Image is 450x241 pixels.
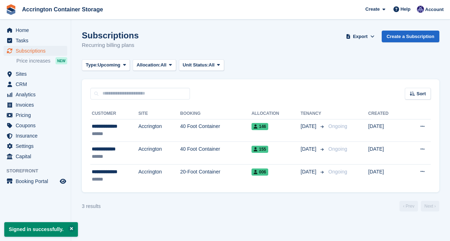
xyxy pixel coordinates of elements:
button: Type: Upcoming [82,59,130,71]
td: Accrington [138,164,180,187]
a: menu [4,110,67,120]
span: Invoices [16,100,58,110]
span: Coupons [16,120,58,130]
a: Accrington Container Storage [19,4,106,15]
span: Upcoming [98,61,121,69]
a: menu [4,79,67,89]
a: menu [4,36,67,45]
a: menu [4,100,67,110]
p: Signed in successfully. [4,222,78,237]
span: CRM [16,79,58,89]
button: Export [345,31,376,42]
td: [DATE] [368,119,404,142]
a: menu [4,25,67,35]
span: 155 [252,146,268,153]
span: [DATE] [301,145,318,153]
a: menu [4,90,67,100]
span: Pricing [16,110,58,120]
span: Subscriptions [16,46,58,56]
a: menu [4,176,67,186]
span: Account [425,6,444,13]
th: Allocation [252,108,301,119]
a: Create a Subscription [382,31,439,42]
td: 40 Foot Container [180,119,252,142]
span: Sort [417,90,426,97]
span: 146 [252,123,268,130]
td: [DATE] [368,164,404,187]
span: Tasks [16,36,58,45]
span: Capital [16,151,58,161]
img: Jacob Connolly [417,6,424,13]
span: Create [365,6,380,13]
td: 40 Foot Container [180,142,252,165]
div: NEW [55,57,67,64]
th: Tenancy [301,108,325,119]
span: Ongoing [328,123,347,129]
th: Created [368,108,404,119]
a: menu [4,69,67,79]
span: Help [401,6,411,13]
a: Preview store [59,177,67,186]
th: Booking [180,108,252,119]
a: menu [4,120,67,130]
p: Recurring billing plans [82,41,139,49]
a: Next [421,201,439,211]
div: 3 results [82,203,101,210]
a: Previous [399,201,418,211]
h1: Subscriptions [82,31,139,40]
td: [DATE] [368,142,404,165]
span: All [209,61,215,69]
span: Price increases [16,58,51,64]
span: Unit Status: [183,61,209,69]
a: menu [4,131,67,141]
span: [DATE] [301,123,318,130]
span: Sites [16,69,58,79]
a: Price increases NEW [16,57,67,65]
span: Ongoing [328,146,347,152]
button: Unit Status: All [179,59,224,71]
span: Ongoing [328,169,347,175]
a: menu [4,141,67,151]
img: stora-icon-8386f47178a22dfd0bd8f6a31ec36ba5ce8667c1dd55bd0f319d3a0aa187defe.svg [6,4,16,15]
span: Booking Portal [16,176,58,186]
span: Allocation: [137,61,160,69]
span: Storefront [6,167,71,175]
th: Customer [90,108,138,119]
td: Accrington [138,119,180,142]
span: 006 [252,168,268,176]
span: Settings [16,141,58,151]
span: Insurance [16,131,58,141]
a: menu [4,46,67,56]
span: Type: [86,61,98,69]
span: Home [16,25,58,35]
a: menu [4,151,67,161]
span: Export [353,33,367,40]
td: Accrington [138,142,180,165]
span: All [160,61,166,69]
th: Site [138,108,180,119]
td: 20-Foot Container [180,164,252,187]
span: Analytics [16,90,58,100]
nav: Page [398,201,441,211]
span: [DATE] [301,168,318,176]
button: Allocation: All [133,59,176,71]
